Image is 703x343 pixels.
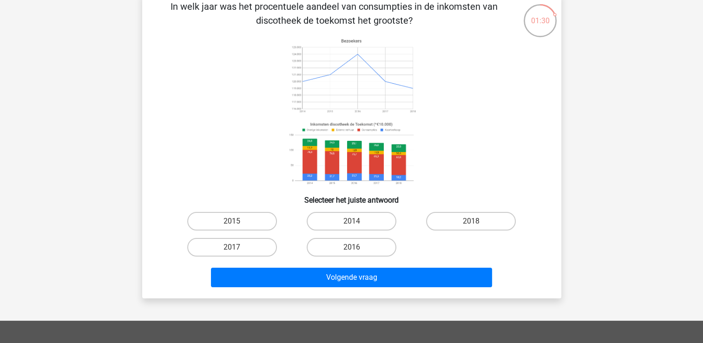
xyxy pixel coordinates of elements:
label: 2015 [187,212,277,231]
div: 01:30 [523,3,558,26]
label: 2017 [187,238,277,257]
button: Volgende vraag [211,268,492,287]
label: 2016 [307,238,396,257]
label: 2018 [426,212,516,231]
label: 2014 [307,212,396,231]
h6: Selecteer het juiste antwoord [157,188,546,204]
